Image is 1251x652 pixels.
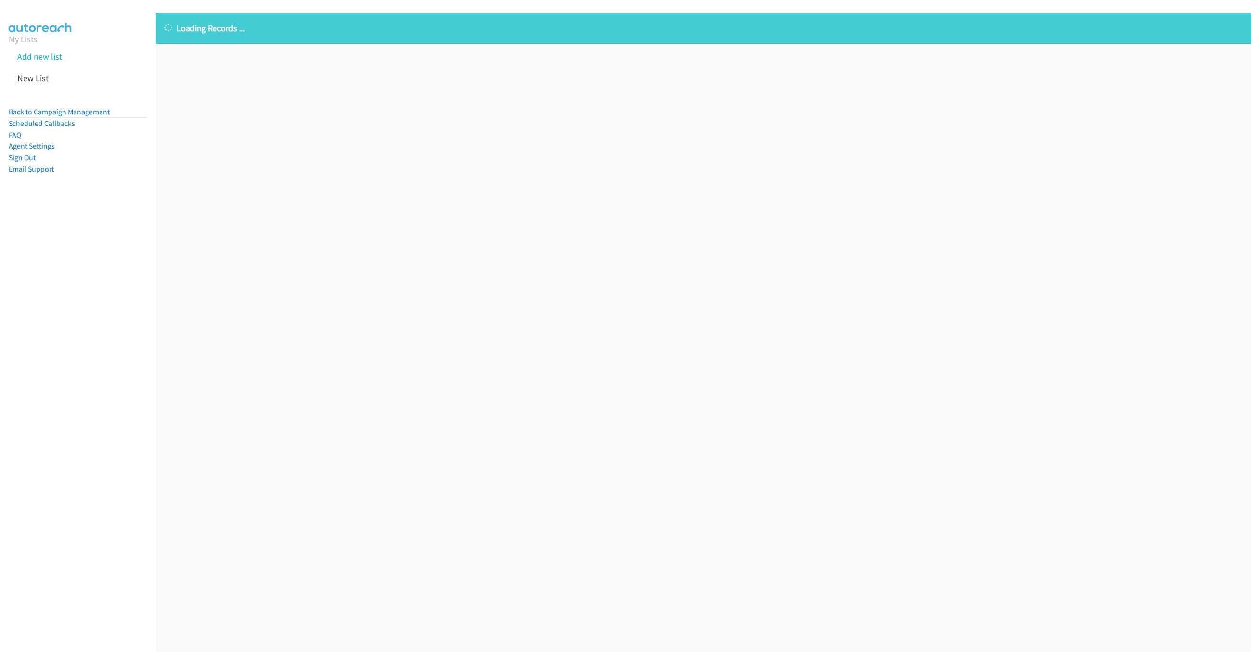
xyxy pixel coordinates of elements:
a: Scheduled Callbacks [9,119,75,128]
a: My Lists [9,34,38,45]
a: Sign Out [9,153,36,162]
a: New List [17,73,49,84]
a: FAQ [9,130,21,139]
a: Agent Settings [9,141,55,150]
a: Back to Campaign Management [9,107,110,116]
a: Email Support [9,164,54,174]
a: Add new list [17,51,62,62]
p: Loading Records ... [164,22,1242,35]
